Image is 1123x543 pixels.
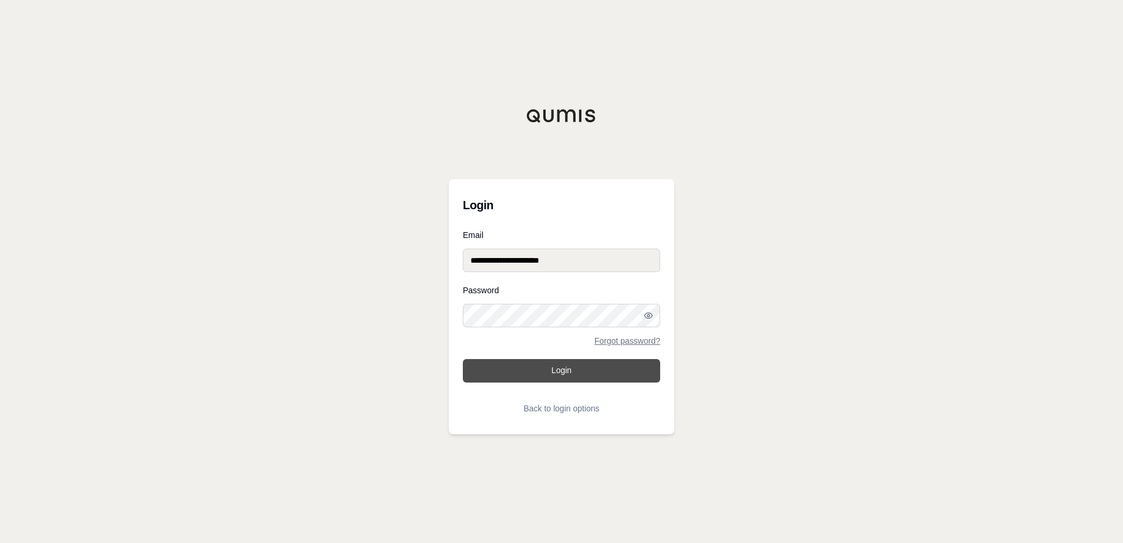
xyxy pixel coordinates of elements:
button: Back to login options [463,397,660,420]
a: Forgot password? [594,337,660,345]
h3: Login [463,193,660,217]
label: Password [463,286,660,294]
label: Email [463,231,660,239]
button: Login [463,359,660,383]
img: Qumis [526,109,597,123]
